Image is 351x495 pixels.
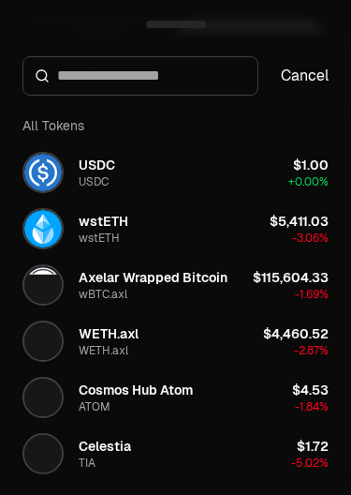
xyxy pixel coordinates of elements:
[24,379,62,416] img: ATOM Logo
[24,435,62,472] img: TIA Logo
[11,144,340,201] button: USDC LogoUSDCUSDC$1.00+0.00%
[79,231,120,246] div: wstETH
[79,456,95,471] div: TIA
[288,174,329,189] span: + 0.00%
[24,154,62,191] img: USDC Logo
[24,322,62,360] img: WETH.axl Logo
[11,107,340,144] div: All Tokens
[24,266,62,304] img: wBTC.axl Logo
[11,313,340,369] button: WETH.axl LogoWETH.axlWETH.axl$4,460.52-2.87%
[293,156,329,174] div: $1.00
[295,399,329,414] span: -1.84%
[79,174,109,189] div: USDC
[79,212,128,231] div: wstETH
[253,268,329,287] div: $115,604.33
[11,426,340,482] button: TIA LogoCelestiaTIA$1.72-5.02%
[294,343,329,358] span: -2.87%
[291,456,329,471] span: -5.02%
[295,287,329,302] span: -1.69%
[79,287,127,302] div: wBTC.axl
[79,324,139,343] div: WETH.axl
[79,437,131,456] div: Celestia
[281,67,329,85] button: Cancel
[79,268,227,287] div: Axelar Wrapped Bitcoin
[11,369,340,426] button: ATOM LogoCosmos Hub AtomATOM$4.53-1.84%
[24,210,62,247] img: wstETH Logo
[11,201,340,257] button: wstETH LogowstETHwstETH$5,411.03-3.06%
[79,156,115,174] div: USDC
[292,381,329,399] div: $4.53
[79,399,110,414] div: ATOM
[79,381,193,399] div: Cosmos Hub Atom
[263,324,329,343] div: $4,460.52
[292,231,329,246] span: -3.06%
[297,437,329,456] div: $1.72
[79,343,128,358] div: WETH.axl
[11,257,340,313] button: wBTC.axl LogoAxelar Wrapped BitcoinwBTC.axl$115,604.33-1.69%
[270,212,329,231] div: $5,411.03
